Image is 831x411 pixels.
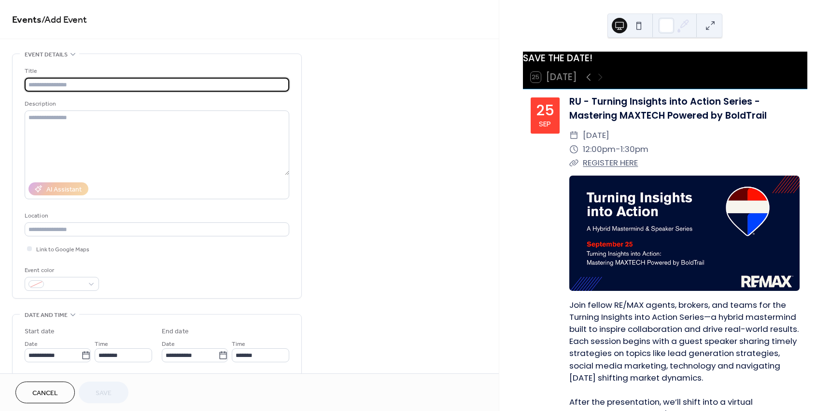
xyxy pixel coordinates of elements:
a: Events [12,11,42,29]
div: 25 [536,103,554,118]
div: Title [25,66,287,76]
span: Date and time [25,310,68,320]
span: 1:30pm [620,142,648,156]
div: SAVE THE DATE! [523,52,807,66]
a: RU - Turning Insights into Action Series - Mastering MAXTECH Powered by BoldTrail [569,95,767,122]
span: / Add Event [42,11,87,29]
a: REGISTER HERE [583,157,638,168]
div: Start date [25,327,55,337]
span: Date [25,339,38,349]
div: ​ [569,128,578,142]
span: Time [95,339,108,349]
span: Time [232,339,245,349]
span: [DATE] [583,128,609,142]
div: Description [25,99,287,109]
div: Location [25,211,287,221]
span: Link to Google Maps [36,245,89,255]
span: - [616,142,620,156]
div: Event color [25,265,97,275]
span: Cancel [32,388,58,398]
button: Cancel [15,382,75,403]
span: 12:00pm [583,142,616,156]
span: Event details [25,50,68,60]
div: Sep [539,120,551,127]
div: ​ [569,156,578,170]
span: Date [162,339,175,349]
div: End date [162,327,189,337]
div: ​ [569,142,578,156]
